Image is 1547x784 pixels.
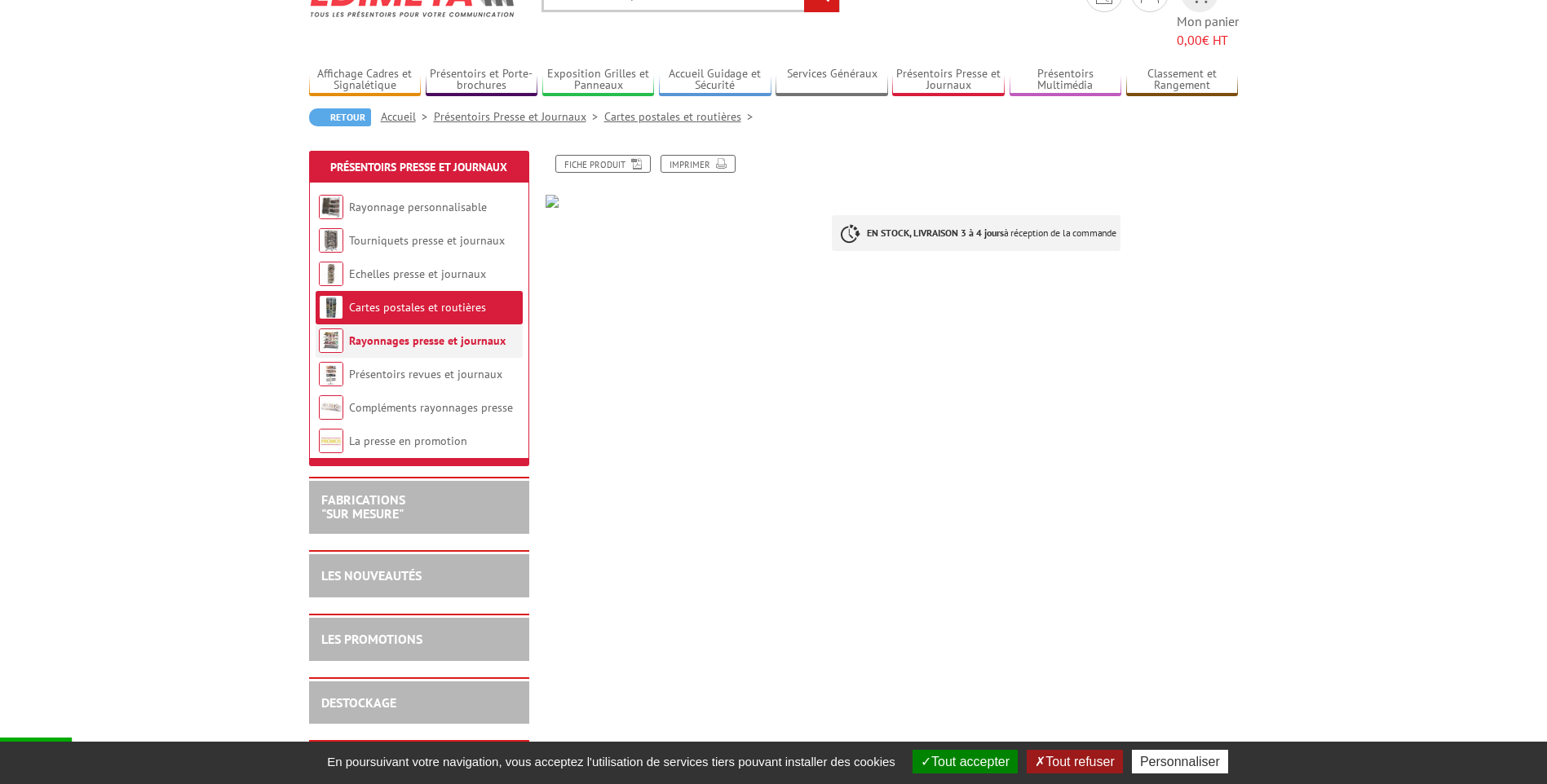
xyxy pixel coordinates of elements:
[1177,31,1239,50] span: € HT
[319,228,343,253] img: Tourniquets presse et journaux
[349,434,467,448] a: La presse en promotion
[434,109,604,124] a: Présentoirs Presse et Journaux
[349,233,505,248] a: Tourniquets presse et journaux
[555,155,651,173] a: Fiche produit
[1177,32,1202,48] span: 0,00
[913,750,1018,773] button: Tout accepter
[892,67,1005,94] a: Présentoirs Presse et Journaux
[426,67,538,94] a: Présentoirs et Porte-brochures
[319,395,343,420] img: Compléments rayonnages presse
[1132,750,1228,773] button: Personnaliser (fenêtre modale)
[321,694,396,711] a: DESTOCKAGE
[319,328,343,353] img: Rayonnages presse et journaux
[1010,67,1122,94] a: Présentoirs Multimédia
[867,227,1004,239] strong: EN STOCK, LIVRAISON 3 à 4 jours
[659,67,771,94] a: Accueil Guidage et Sécurité
[319,195,343,219] img: Rayonnage personnalisable
[319,429,343,453] img: La presse en promotion
[319,362,343,386] img: Présentoirs revues et journaux
[321,567,422,584] a: LES NOUVEAUTÉS
[1027,750,1122,773] button: Tout refuser
[381,109,434,124] a: Accueil
[319,755,904,769] span: En poursuivant votre navigation, vous acceptez l'utilisation de services tiers pouvant installer ...
[661,155,736,173] a: Imprimer
[542,67,655,94] a: Exposition Grilles et Panneaux
[319,262,343,286] img: Echelles presse et journaux
[330,160,507,174] a: Présentoirs Presse et Journaux
[349,367,502,381] a: Présentoirs revues et journaux
[309,67,422,94] a: Affichage Cadres et Signalétique
[832,215,1120,251] p: à réception de la commande
[1177,12,1239,50] span: Mon panier
[1126,67,1239,94] a: Classement et Rangement
[349,333,506,348] a: Rayonnages presse et journaux
[309,108,371,126] a: Retour
[349,266,486,281] a: Echelles presse et journaux
[321,491,405,522] a: FABRICATIONS"Sur Mesure"
[349,200,487,214] a: Rayonnage personnalisable
[349,400,513,415] a: Compléments rayonnages presse
[321,631,422,647] a: LES PROMOTIONS
[349,300,486,315] a: Cartes postales et routières
[604,109,759,124] a: Cartes postales et routières
[319,295,343,319] img: Cartes postales et routières
[776,67,888,94] a: Services Généraux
